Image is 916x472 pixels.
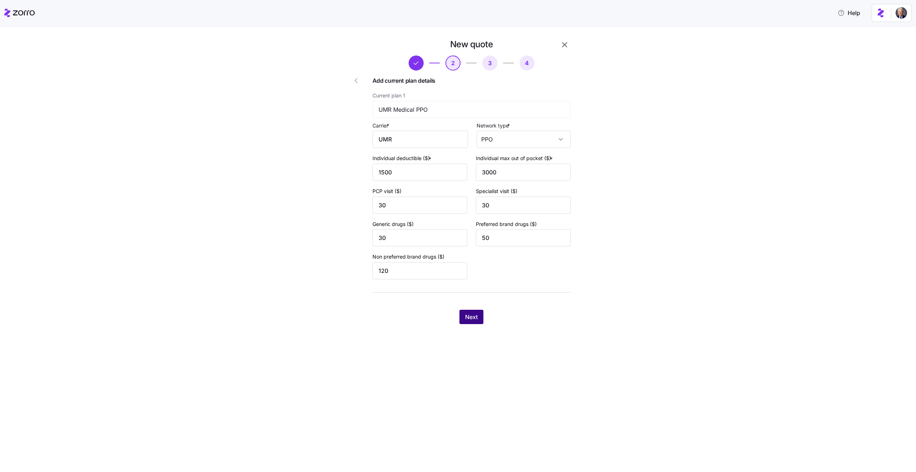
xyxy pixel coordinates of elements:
label: Preferred brand drugs ($) [476,220,537,228]
button: Next [459,310,483,324]
h1: New quote [450,39,493,50]
input: Individual max out of pocket ($) [476,164,571,181]
span: Help [838,9,860,17]
label: Carrier [372,122,391,130]
label: Specialist visit ($) [476,187,517,195]
label: Individual max out of pocket ($) [476,154,554,162]
label: Non preferred brand drugs ($) [372,253,444,261]
input: Individual deductible ($) [372,164,467,181]
button: 2 [445,56,461,71]
input: Generic drugs ($) [372,229,467,246]
label: Individual deductible ($) [372,154,433,162]
input: Specialist visit ($) [476,197,571,214]
img: 1dcb4e5d-e04d-4770-96a8-8d8f6ece5bdc-1719926415027.jpeg [896,7,907,19]
label: Current plan 1 [372,92,405,100]
button: Help [832,6,866,20]
input: Non preferred brand drugs ($) [372,262,467,279]
button: 3 [482,56,497,71]
input: Network type [477,131,571,148]
label: Generic drugs ($) [372,220,414,228]
label: PCP visit ($) [372,187,401,195]
label: Network type [477,122,511,130]
span: Next [465,313,478,321]
button: 4 [520,56,535,71]
input: Preferred brand drugs ($) [476,229,571,246]
input: PCP visit ($) [372,197,467,214]
span: Add current plan details [372,76,571,85]
input: Carrier [372,131,468,148]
